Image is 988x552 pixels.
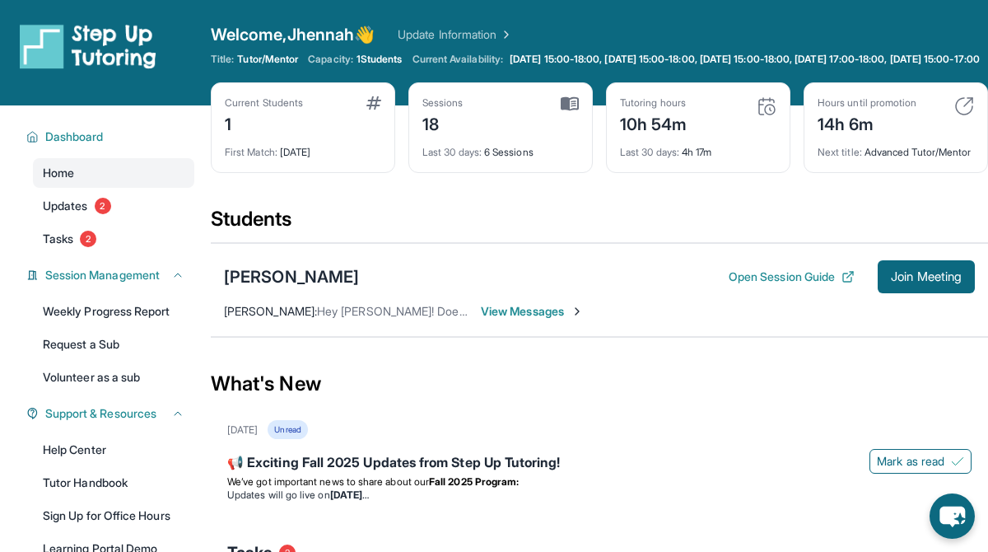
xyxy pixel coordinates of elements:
[818,96,916,110] div: Hours until promotion
[211,206,988,242] div: Students
[225,146,277,158] span: First Match :
[33,191,194,221] a: Updates2
[891,272,962,282] span: Join Meeting
[510,53,980,66] span: [DATE] 15:00-18:00, [DATE] 15:00-18:00, [DATE] 15:00-18:00, [DATE] 17:00-18:00, [DATE] 15:00-17:00
[33,468,194,498] a: Tutor Handbook
[422,96,464,110] div: Sessions
[317,304,698,318] span: Hey [PERSON_NAME]! Does [PERSON_NAME] have time to tutor [DATE]?
[620,96,687,110] div: Tutoring hours
[211,348,988,420] div: What's New
[561,96,579,111] img: card
[224,304,317,318] span: [PERSON_NAME] :
[757,96,776,116] img: card
[39,405,184,422] button: Support & Resources
[869,449,972,474] button: Mark as read
[45,267,160,283] span: Session Management
[33,501,194,531] a: Sign Up for Office Hours
[951,455,964,468] img: Mark as read
[268,420,307,439] div: Unread
[211,23,375,46] span: Welcome, Jhennah 👋
[224,265,359,288] div: [PERSON_NAME]
[227,452,972,475] div: 📢 Exciting Fall 2025 Updates from Step Up Tutoring!
[45,405,156,422] span: Support & Resources
[729,269,855,285] button: Open Session Guide
[20,23,156,69] img: logo
[33,435,194,465] a: Help Center
[225,110,303,136] div: 1
[506,53,983,66] a: [DATE] 15:00-18:00, [DATE] 15:00-18:00, [DATE] 15:00-18:00, [DATE] 17:00-18:00, [DATE] 15:00-17:00
[357,53,403,66] span: 1 Students
[818,136,974,159] div: Advanced Tutor/Mentor
[930,494,975,539] button: chat-button
[878,260,975,293] button: Join Meeting
[308,53,353,66] span: Capacity:
[39,129,184,145] button: Dashboard
[398,26,513,43] a: Update Information
[877,453,944,470] span: Mark as read
[571,305,584,318] img: Chevron-Right
[211,53,234,66] span: Title:
[225,96,303,110] div: Current Students
[429,475,519,488] strong: Fall 2025 Program:
[45,129,104,145] span: Dashboard
[422,110,464,136] div: 18
[227,423,258,437] div: [DATE]
[43,231,73,247] span: Tasks
[39,267,184,283] button: Session Management
[227,475,429,488] span: We’ve got important news to share about our
[366,96,381,110] img: card
[33,224,194,254] a: Tasks2
[422,136,579,159] div: 6 Sessions
[412,53,503,66] span: Current Availability:
[33,158,194,188] a: Home
[237,53,298,66] span: Tutor/Mentor
[818,146,862,158] span: Next title :
[43,198,88,214] span: Updates
[33,330,194,359] a: Request a Sub
[422,146,482,158] span: Last 30 days :
[33,363,194,392] a: Volunteer as a sub
[481,303,584,320] span: View Messages
[33,297,194,326] a: Weekly Progress Report
[95,198,111,214] span: 2
[620,110,687,136] div: 10h 54m
[496,26,513,43] img: Chevron Right
[620,136,776,159] div: 4h 17m
[330,489,369,501] strong: [DATE]
[227,489,972,502] li: Updates will go live on
[954,96,974,116] img: card
[80,231,96,247] span: 2
[620,146,679,158] span: Last 30 days :
[225,136,381,159] div: [DATE]
[818,110,916,136] div: 14h 6m
[43,165,74,181] span: Home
